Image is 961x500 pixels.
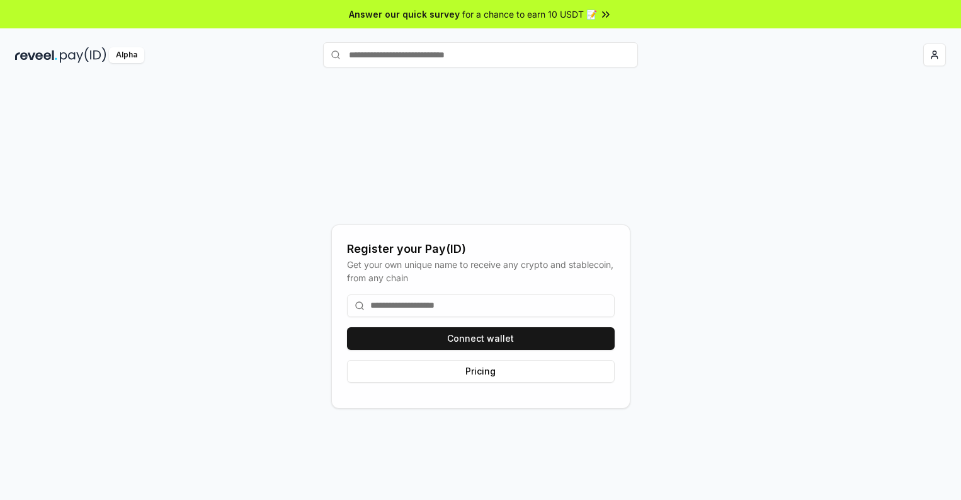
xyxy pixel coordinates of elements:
img: pay_id [60,47,106,63]
span: for a chance to earn 10 USDT 📝 [462,8,597,21]
button: Pricing [347,360,615,383]
div: Register your Pay(ID) [347,240,615,258]
div: Alpha [109,47,144,63]
span: Answer our quick survey [349,8,460,21]
div: Get your own unique name to receive any crypto and stablecoin, from any chain [347,258,615,284]
img: reveel_dark [15,47,57,63]
button: Connect wallet [347,327,615,350]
